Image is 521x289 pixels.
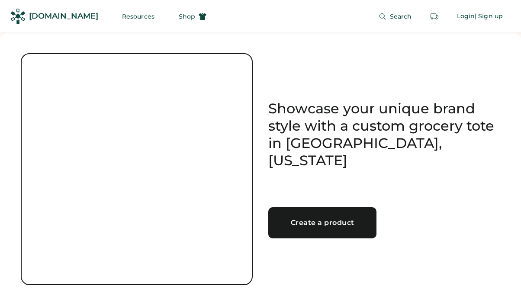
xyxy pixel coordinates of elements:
div: [DOMAIN_NAME] [29,11,98,22]
button: Retrieve an order [426,8,443,25]
img: Rendered Logo - Screens [10,9,26,24]
button: Shop [168,8,217,25]
div: Login [457,12,475,21]
a: Create a product [268,207,376,238]
button: Search [368,8,422,25]
div: Create a product [279,219,366,226]
img: no [22,54,252,284]
div: | Sign up [475,12,503,21]
span: Shop [179,13,195,19]
h1: Showcase your unique brand style with a custom grocery tote in [GEOGRAPHIC_DATA], [US_STATE] [268,100,500,169]
button: Resources [112,8,165,25]
span: Search [390,13,412,19]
